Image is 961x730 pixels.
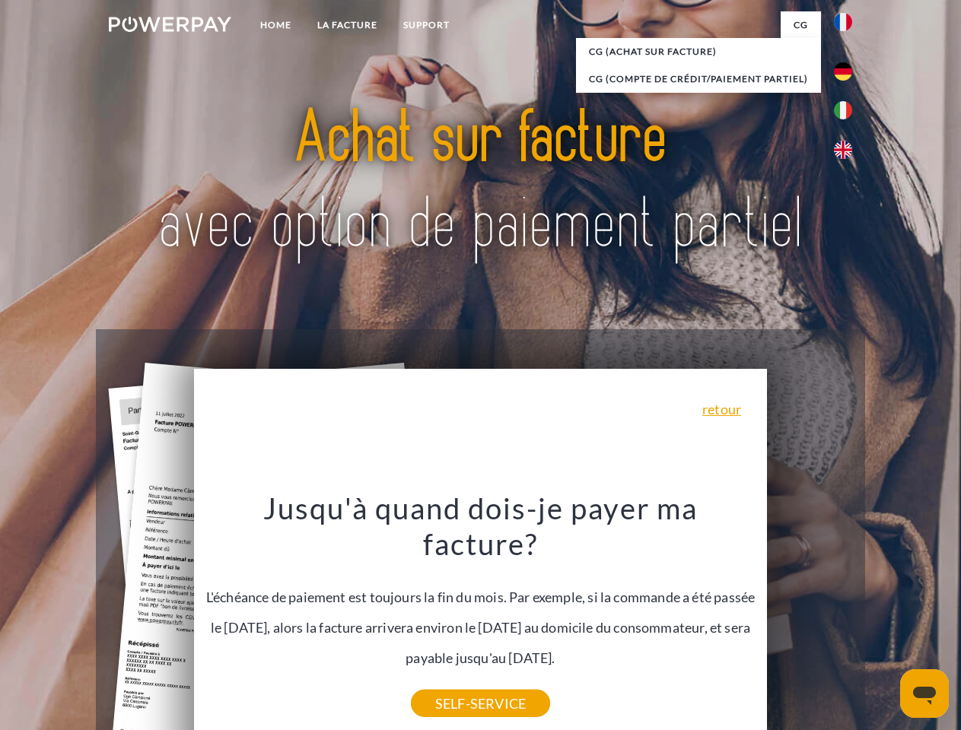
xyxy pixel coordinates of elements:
[304,11,390,39] a: LA FACTURE
[390,11,463,39] a: Support
[145,73,816,291] img: title-powerpay_fr.svg
[834,13,852,31] img: fr
[576,38,821,65] a: CG (achat sur facture)
[203,490,759,563] h3: Jusqu'à quand dois-je payer ma facture?
[834,62,852,81] img: de
[781,11,821,39] a: CG
[203,490,759,703] div: L'échéance de paiement est toujours la fin du mois. Par exemple, si la commande a été passée le [...
[576,65,821,93] a: CG (Compte de crédit/paiement partiel)
[900,669,949,718] iframe: Bouton de lancement de la fenêtre de messagerie
[702,402,741,416] a: retour
[411,690,550,717] a: SELF-SERVICE
[247,11,304,39] a: Home
[109,17,231,32] img: logo-powerpay-white.svg
[834,101,852,119] img: it
[834,141,852,159] img: en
